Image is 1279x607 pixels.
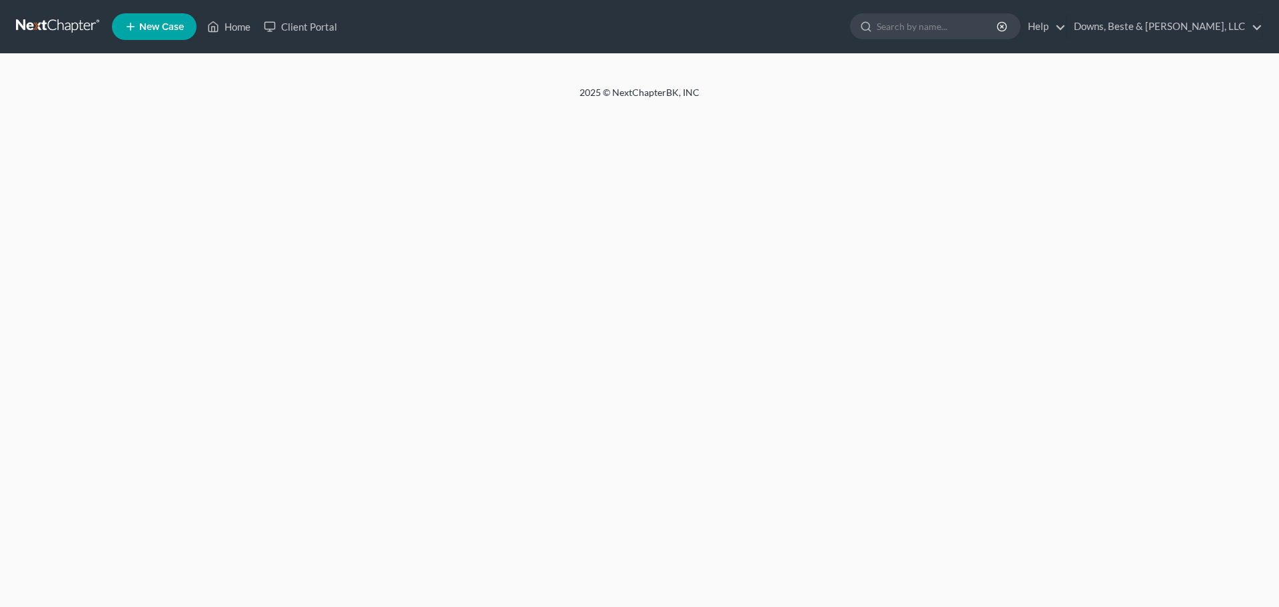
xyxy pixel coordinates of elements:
a: Client Portal [257,15,344,39]
a: Help [1021,15,1066,39]
div: 2025 © NextChapterBK, INC [260,86,1019,110]
a: Downs, Beste & [PERSON_NAME], LLC [1067,15,1262,39]
span: New Case [139,22,184,32]
a: Home [201,15,257,39]
input: Search by name... [877,14,999,39]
